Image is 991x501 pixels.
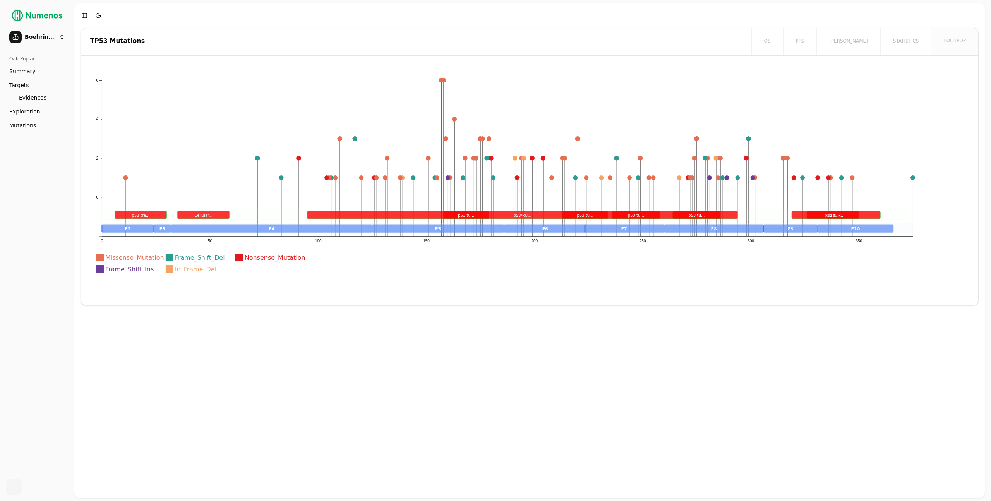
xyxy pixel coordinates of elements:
span: Targets [9,81,29,89]
text: E9 [788,226,794,232]
rect: Cellular tumor antigen p53, transactivation domain [178,211,230,219]
rect: p53/RUNT-type transcription factor, DNA-binding domain [307,211,738,219]
text: 2 [96,156,98,160]
text: 150 [423,239,430,243]
a: Mutations [6,119,68,132]
text: In_Frame_Del [175,266,216,273]
text: p53/RU... [514,213,532,218]
img: Numenos [6,6,68,25]
a: Evidences [16,92,59,103]
text: Frame_Shift_Del [175,254,225,262]
text: Cellular... [194,213,213,218]
text: 0 [96,195,98,199]
a: Exploration [6,105,68,118]
div: Oak-Poplar [6,53,68,65]
text: E6 [543,226,549,232]
text: E5 [435,226,441,232]
text: p53 tu... [577,213,593,218]
text: 200 [532,239,538,243]
text: 250 [640,239,646,243]
text: E8 [712,226,717,232]
span: Evidences [19,94,46,101]
span: Boehringer Ingelheim [25,34,56,41]
rect: p53-like tetramerisation domain superfamily [792,211,881,219]
div: TP53 Mutations [90,38,740,44]
text: p53 tra... [132,213,150,218]
text: Missense_Mutation [105,254,164,262]
span: Mutations [9,122,36,129]
text: p53 tu... [628,213,645,218]
text: E7 [622,226,628,232]
text: p53-lik... [828,213,845,218]
span: Exploration [9,108,40,115]
span: Summary [9,67,36,75]
text: Frame_Shift_Ins [105,266,154,273]
text: 0 [101,239,103,243]
text: 6 [96,78,98,82]
text: p53 tu... [458,213,475,218]
text: E3 [159,226,165,232]
text: 50 [208,239,213,243]
text: 4 [96,117,98,122]
a: Targets [6,79,68,91]
text: E10 [852,226,861,232]
text: 100 [315,239,322,243]
a: Summary [6,65,68,77]
button: Boehringer Ingelheim [6,28,68,46]
text: Nonsense_Mutation [245,254,305,262]
text: p53 tu... [689,213,705,218]
text: E2 [125,226,131,232]
text: 300 [748,239,754,243]
rect: p53 transactivation domain [115,211,167,219]
text: 350 [856,239,863,243]
text: E4 [269,226,275,232]
text: p53 tu... [825,213,842,218]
